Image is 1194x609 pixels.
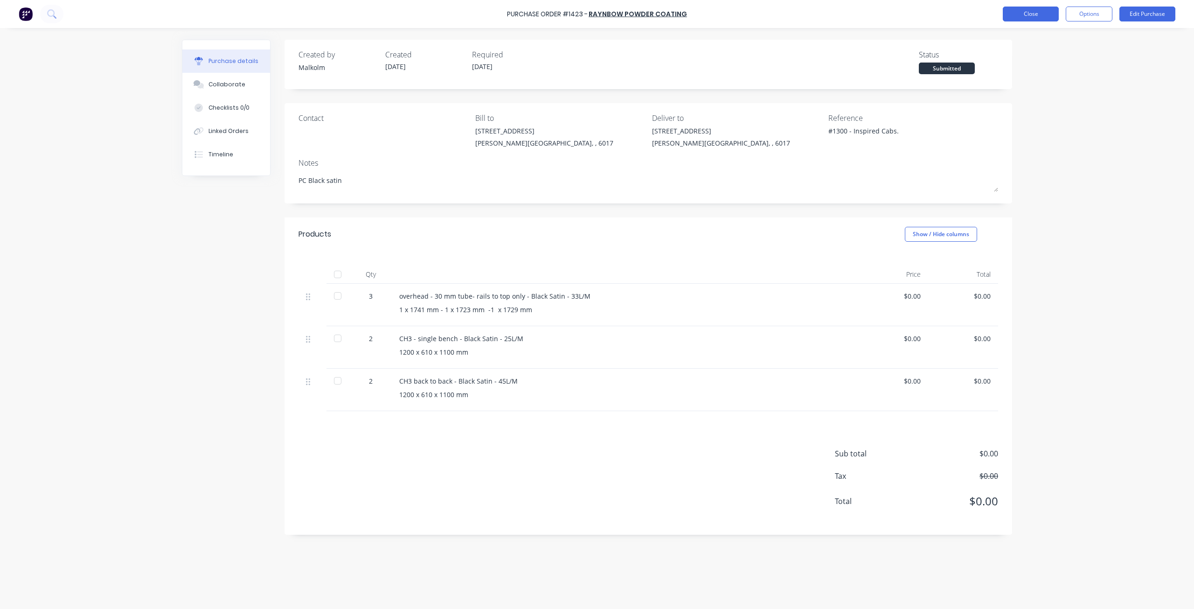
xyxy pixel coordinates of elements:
[182,49,270,73] button: Purchase details
[919,49,998,60] div: Status
[828,126,945,147] textarea: #1300 - Inspired Cabs.
[905,493,998,510] span: $0.00
[208,80,245,89] div: Collaborate
[858,265,928,284] div: Price
[905,448,998,459] span: $0.00
[298,229,331,240] div: Products
[835,448,905,459] span: Sub total
[472,49,551,60] div: Required
[828,112,998,124] div: Reference
[475,126,613,136] div: [STREET_ADDRESS]
[298,49,378,60] div: Created by
[399,376,851,386] div: CH3 back to back - Black Satin - 45L/M
[399,334,851,343] div: CH3 - single bench - Black Satin - 25L/M
[507,9,588,19] div: Purchase Order #1423 -
[19,7,33,21] img: Factory
[919,63,975,74] div: Submitted
[475,112,645,124] div: Bill to
[835,496,905,507] span: Total
[399,347,851,357] div: 1200 x 610 x 1100 mm
[182,73,270,96] button: Collaborate
[905,470,998,482] span: $0.00
[866,376,921,386] div: $0.00
[475,138,613,148] div: [PERSON_NAME][GEOGRAPHIC_DATA], , 6017
[298,157,998,168] div: Notes
[1003,7,1059,21] button: Close
[1066,7,1112,21] button: Options
[182,143,270,166] button: Timeline
[652,126,790,136] div: [STREET_ADDRESS]
[936,376,991,386] div: $0.00
[905,227,977,242] button: Show / Hide columns
[652,138,790,148] div: [PERSON_NAME][GEOGRAPHIC_DATA], , 6017
[350,265,392,284] div: Qty
[385,49,465,60] div: Created
[866,334,921,343] div: $0.00
[1119,7,1175,21] button: Edit Purchase
[208,104,250,112] div: Checklists 0/0
[298,63,378,72] div: Malkolm
[589,9,687,19] a: raynbow powder coating
[399,305,851,315] div: 1 x 1741 mm - 1 x 1723 mm -1 x 1729 mm
[399,390,851,399] div: 1200 x 610 x 1100 mm
[936,334,991,343] div: $0.00
[928,265,998,284] div: Total
[208,150,233,159] div: Timeline
[399,291,851,301] div: overhead - 30 mm tube- rails to top only - Black Satin - 33L/M
[298,112,468,124] div: Contact
[357,334,384,343] div: 2
[208,57,258,65] div: Purchase details
[835,470,905,482] span: Tax
[866,291,921,301] div: $0.00
[298,171,998,192] textarea: PC Black satin
[357,376,384,386] div: 2
[208,127,249,135] div: Linked Orders
[936,291,991,301] div: $0.00
[182,119,270,143] button: Linked Orders
[357,291,384,301] div: 3
[652,112,822,124] div: Deliver to
[182,96,270,119] button: Checklists 0/0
